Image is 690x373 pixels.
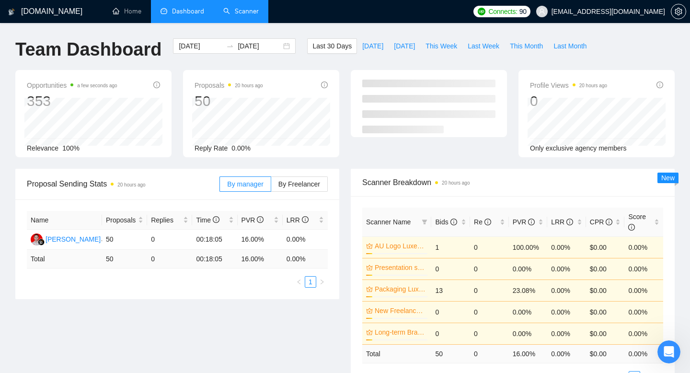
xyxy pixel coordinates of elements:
[195,144,228,152] span: Reply Rate
[238,230,283,250] td: 16.00%
[213,216,219,223] span: info-circle
[624,258,663,280] td: 0.00%
[624,323,663,344] td: 0.00%
[8,37,184,125] div: Profile image for MariiaMariiaиз [DOMAIN_NAME]Hey[EMAIL_ADDRESS][DOMAIN_NAME],Looks likeyour Upwo...
[278,180,320,188] span: By Freelancer
[151,215,181,225] span: Replies
[62,144,80,152] span: 100%
[470,344,509,363] td: 0
[375,284,425,294] a: Packaging Luxe scanner [GEOGRAPHIC_DATA]
[579,83,607,88] time: 20 hours ago
[431,280,470,301] td: 13
[470,301,509,323] td: 0
[196,216,219,224] span: Time
[624,301,663,323] td: 0.00%
[305,277,316,287] a: 1
[530,80,607,91] span: Profile Views
[375,327,425,338] a: Long-term Branding scanner
[102,211,147,230] th: Proposals
[117,182,145,187] time: 20 hours ago
[147,211,192,230] th: Replies
[238,250,283,268] td: 16.00 %
[293,276,305,288] li: Previous Page
[53,87,130,95] b: your Upwork agency
[628,213,646,231] span: Score
[420,215,429,229] span: filter
[624,280,663,301] td: 0.00%
[147,250,192,268] td: 0
[283,230,328,250] td: 0.00%
[164,287,180,303] button: Отправить сообщение…
[375,241,425,251] a: AU Logo Luxe Scanner
[657,340,680,363] iframe: Intercom live chat
[586,344,625,363] td: $ 0.00
[46,12,115,22] p: Был в сети 1 ч назад
[227,180,263,188] span: By manager
[195,80,263,91] span: Proposals
[470,280,509,301] td: 0
[547,280,586,301] td: 0.00%
[478,8,485,15] img: upwork-logo.png
[43,53,62,60] span: Mariia
[484,219,491,225] span: info-circle
[161,8,167,14] span: dashboard
[474,218,491,226] span: Re
[46,291,53,299] button: Средство выбора GIF-файла
[192,230,237,250] td: 00:18:05
[606,219,612,225] span: info-circle
[509,280,548,301] td: 23.08%
[509,323,548,344] td: 0.00%
[624,344,663,363] td: 0.00 %
[389,38,420,54] button: [DATE]
[179,41,222,51] input: Start date
[153,82,160,88] span: info-circle
[590,218,612,226] span: CPR
[231,144,251,152] span: 0.00%
[509,344,548,363] td: 16.00 %
[442,180,470,186] time: 20 hours ago
[102,250,147,268] td: 50
[420,38,462,54] button: This Week
[431,236,470,258] td: 1
[547,301,586,323] td: 0.00%
[33,73,150,81] a: [EMAIL_ADDRESS][DOMAIN_NAME]
[435,218,457,226] span: Bids
[31,233,43,245] img: MF
[319,279,325,285] span: right
[195,92,263,110] div: 50
[293,276,305,288] button: left
[530,92,607,110] div: 0
[366,286,373,292] span: crown
[462,38,505,54] button: Last Week
[357,38,389,54] button: [DATE]
[671,4,686,19] button: setting
[38,239,45,245] img: gigradar-bm.png
[566,219,573,225] span: info-circle
[505,38,548,54] button: This Month
[671,8,686,15] span: setting
[431,323,470,344] td: 0
[470,323,509,344] td: 0
[61,291,69,299] button: Start recording
[547,258,586,280] td: 0.00%
[235,83,263,88] time: 20 hours ago
[307,38,357,54] button: Last 30 Days
[431,301,470,323] td: 0
[192,250,237,268] td: 00:18:05
[551,218,573,226] span: LRR
[656,82,663,88] span: info-circle
[394,41,415,51] span: [DATE]
[20,49,35,65] img: Profile image for Mariia
[468,41,499,51] span: Last Week
[509,236,548,258] td: 100.00%
[362,176,663,188] span: Scanner Breakdown
[422,219,427,225] span: filter
[375,262,425,273] a: Presentation scanner US
[366,218,411,226] span: Scanner Name
[530,144,627,152] span: Only exclusive agency members
[226,42,234,50] span: swap-right
[528,219,535,225] span: info-circle
[172,7,204,15] span: Dashboard
[296,279,302,285] span: left
[27,92,117,110] div: 353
